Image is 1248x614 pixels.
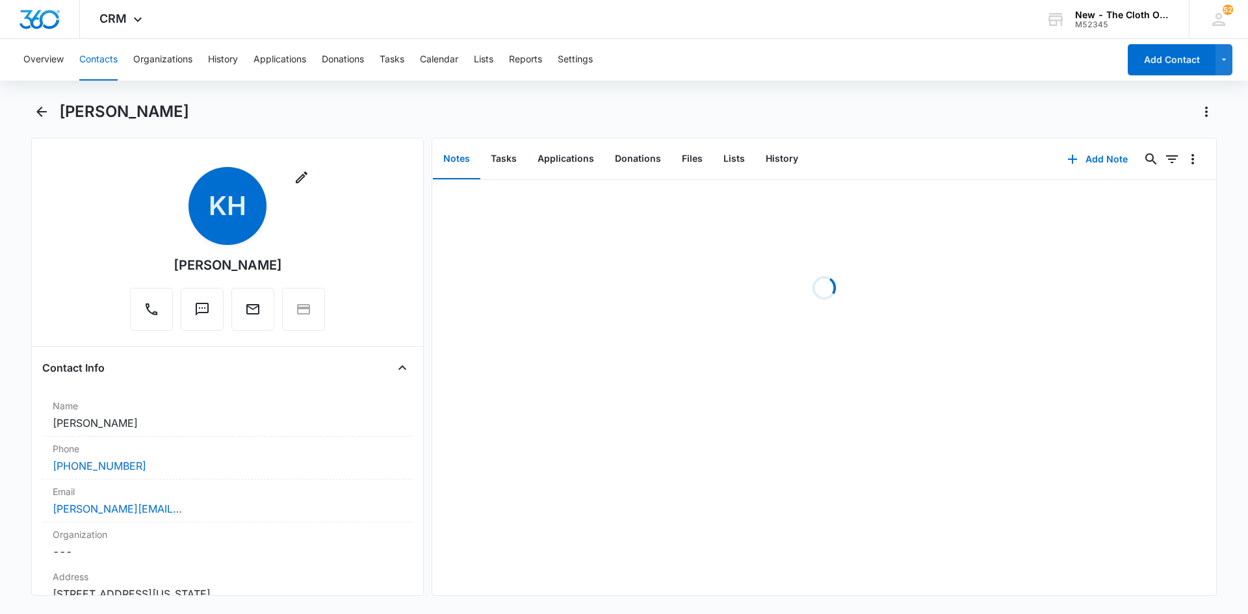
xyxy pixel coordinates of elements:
[1075,20,1170,29] div: account id
[1223,5,1233,15] div: notifications count
[53,442,402,455] label: Phone
[433,139,480,179] button: Notes
[42,394,413,437] div: Name[PERSON_NAME]
[53,544,402,559] dd: ---
[99,12,127,25] span: CRM
[130,288,173,331] button: Call
[42,522,413,565] div: Organization---
[188,167,266,245] span: KH
[480,139,527,179] button: Tasks
[53,458,146,474] a: [PHONE_NUMBER]
[420,39,458,81] button: Calendar
[604,139,671,179] button: Donations
[1128,44,1215,75] button: Add Contact
[53,485,402,498] label: Email
[392,357,413,378] button: Close
[53,528,402,541] label: Organization
[133,39,192,81] button: Organizations
[253,39,306,81] button: Applications
[1223,5,1233,15] span: 52
[42,480,413,522] div: Email[PERSON_NAME][EMAIL_ADDRESS][PERSON_NAME][DOMAIN_NAME]
[558,39,593,81] button: Settings
[527,139,604,179] button: Applications
[181,288,224,331] button: Text
[231,308,274,319] a: Email
[1141,149,1162,170] button: Search...
[713,139,755,179] button: Lists
[1075,10,1170,20] div: account name
[53,399,402,413] label: Name
[59,102,189,122] h1: [PERSON_NAME]
[79,39,118,81] button: Contacts
[53,570,402,583] label: Address
[174,255,282,275] div: [PERSON_NAME]
[380,39,404,81] button: Tasks
[755,139,809,179] button: History
[1162,149,1182,170] button: Filters
[231,288,274,331] button: Email
[181,308,224,319] a: Text
[1196,101,1217,122] button: Actions
[42,360,105,376] h4: Contact Info
[671,139,713,179] button: Files
[509,39,542,81] button: Reports
[474,39,493,81] button: Lists
[42,437,413,480] div: Phone[PHONE_NUMBER]
[31,101,51,122] button: Back
[23,39,64,81] button: Overview
[53,415,402,431] dd: [PERSON_NAME]
[53,586,402,602] dd: [STREET_ADDRESS][US_STATE]
[322,39,364,81] button: Donations
[1054,144,1141,175] button: Add Note
[130,308,173,319] a: Call
[42,565,413,608] div: Address[STREET_ADDRESS][US_STATE]
[53,501,183,517] a: [PERSON_NAME][EMAIL_ADDRESS][PERSON_NAME][DOMAIN_NAME]
[1182,149,1203,170] button: Overflow Menu
[208,39,238,81] button: History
